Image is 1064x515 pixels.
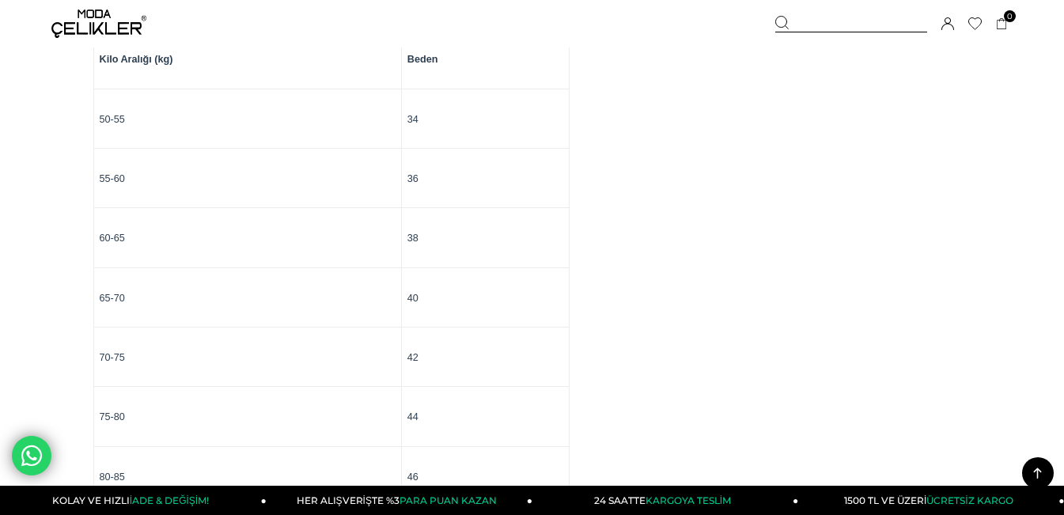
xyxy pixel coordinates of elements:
a: 0 [996,18,1008,30]
span: 42 [407,352,418,363]
span: 75-80 [100,411,125,422]
span: 65-70 [100,293,125,304]
span: 55-60 [100,173,125,184]
span: Beden [407,54,438,65]
a: HER ALIŞVERİŞTE %3PARA PUAN KAZAN [267,486,532,515]
a: 24 SAATTEKARGOYA TESLİM [532,486,798,515]
span: Kilo Aralığı (kg) [100,54,173,65]
span: ÜCRETSİZ KARGO [926,494,1013,506]
a: KOLAY VE HIZLIİADE & DEĞİŞİM! [1,486,267,515]
span: 70-75 [100,352,125,363]
span: PARA PUAN KAZAN [399,494,497,506]
a: 1500 TL VE ÜZERİÜCRETSİZ KARGO [798,486,1064,515]
span: 44 [407,411,418,422]
span: 40 [407,293,418,304]
span: 34 [407,114,418,125]
span: 46 [407,471,418,483]
span: KARGOYA TESLİM [646,494,731,506]
span: 36 [407,173,418,184]
img: logo [51,9,146,38]
span: 60-65 [100,233,125,244]
span: 80-85 [100,471,125,483]
span: 50-55 [100,114,125,125]
span: İADE & DEĞİŞİM! [130,494,209,506]
span: 38 [407,233,418,244]
span: 0 [1004,10,1016,22]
